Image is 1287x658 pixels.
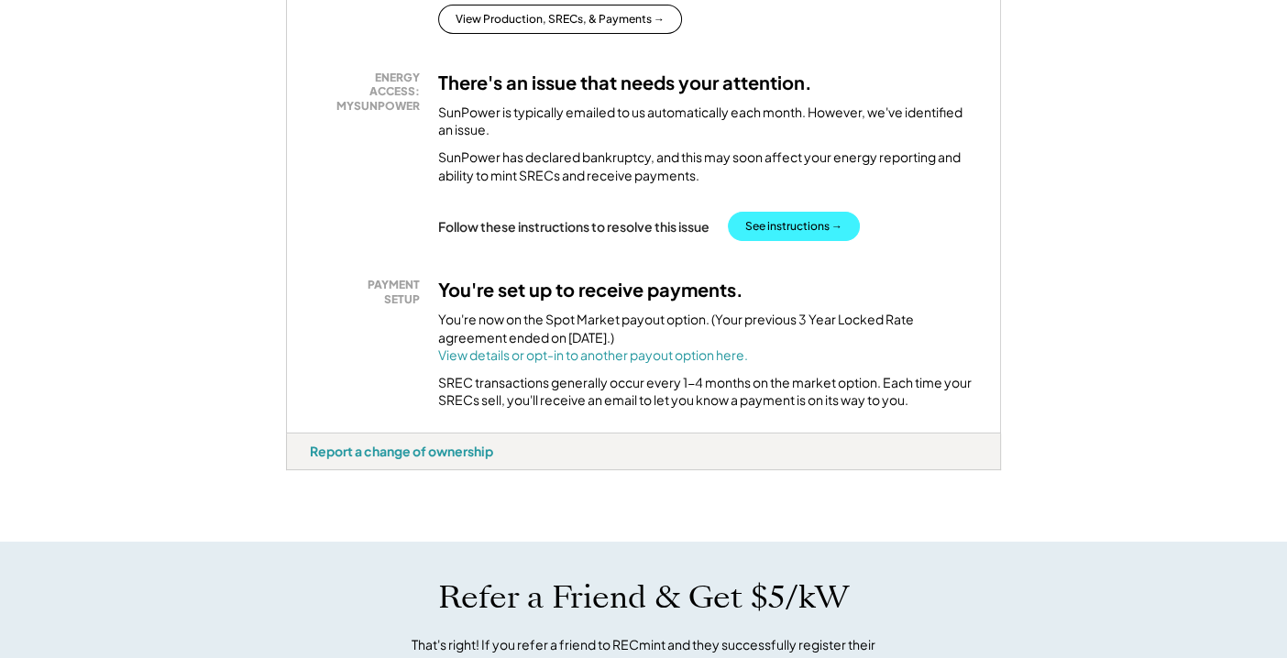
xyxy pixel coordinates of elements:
h1: Refer a Friend & Get $5/kW [438,578,849,617]
div: Follow these instructions to resolve this issue [438,218,709,235]
button: View Production, SRECs, & Payments → [438,5,682,34]
div: You're now on the Spot Market payout option. (Your previous 3 Year Locked Rate agreement ended on... [438,311,977,365]
div: SREC transactions generally occur every 1-4 months on the market option. Each time your SRECs sel... [438,374,977,410]
button: See instructions → [728,212,860,241]
h3: You're set up to receive payments. [438,278,743,302]
h3: There's an issue that needs your attention. [438,71,812,94]
div: PAYMENT SETUP [319,278,420,306]
div: ENERGY ACCESS: MYSUNPOWER [319,71,420,114]
div: Report a change of ownership [310,443,493,459]
div: SunPower is typically emailed to us automatically each month. However, we've identified an issue. [438,104,977,139]
div: SunPower has declared bankruptcy, and this may soon affect your energy reporting and ability to m... [438,148,977,184]
div: lsnwkmbb - VA Distributed [286,470,352,477]
a: View details or opt-in to another payout option here. [438,346,748,363]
